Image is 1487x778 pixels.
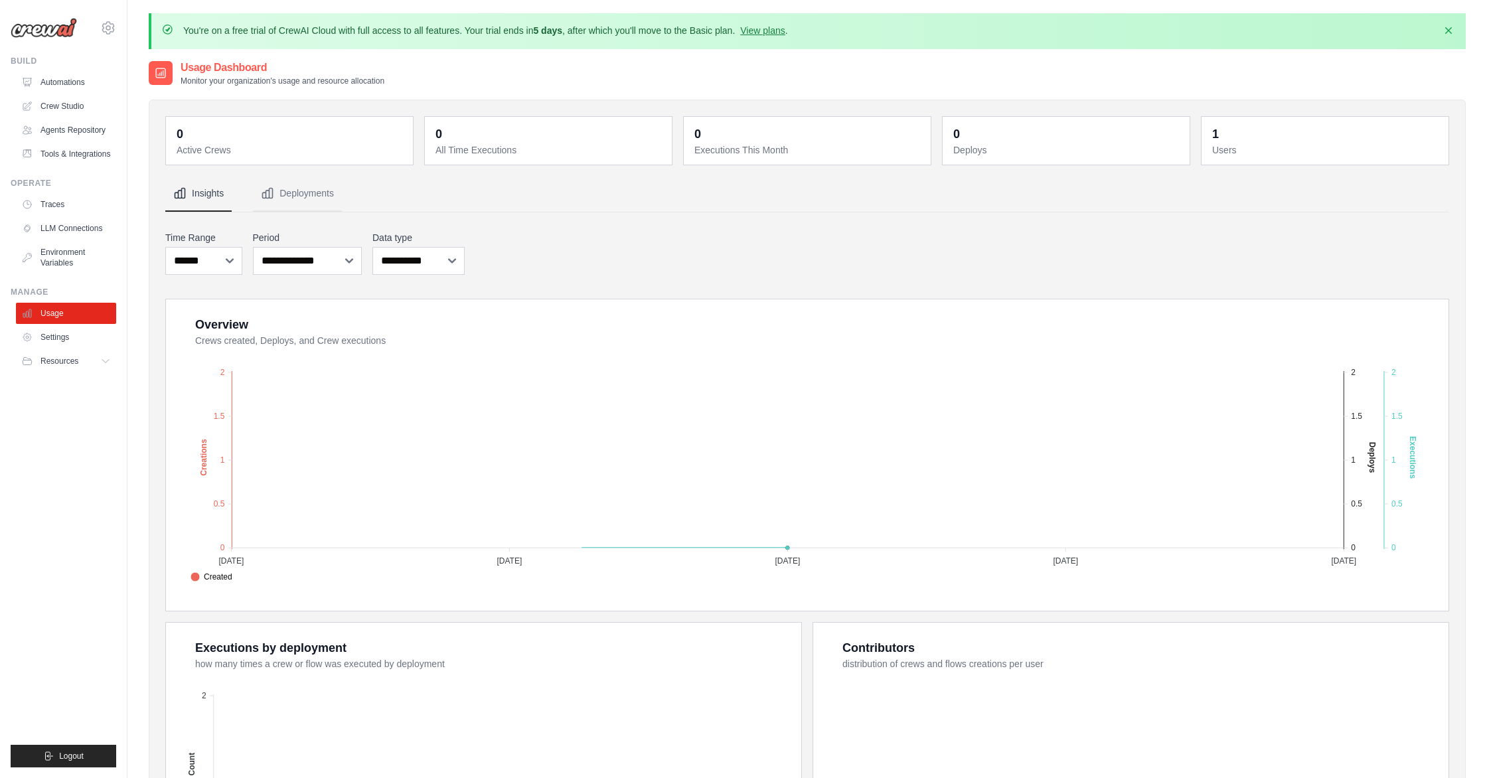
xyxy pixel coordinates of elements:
dt: Executions This Month [694,143,923,157]
label: Period [253,231,362,244]
tspan: 0 [1351,543,1356,552]
tspan: 2 [202,691,206,700]
button: Insights [165,176,232,212]
text: Creations [199,439,208,476]
a: View plans [740,25,785,36]
div: 0 [435,125,442,143]
div: Overview [195,315,248,334]
tspan: [DATE] [497,556,522,566]
tspan: 1.5 [1351,412,1362,421]
dt: Users [1212,143,1441,157]
nav: Tabs [165,176,1449,212]
tspan: 0.5 [1391,499,1403,508]
tspan: 1.5 [1391,412,1403,421]
dt: Deploys [953,143,1182,157]
button: Logout [11,745,116,767]
a: Agents Repository [16,119,116,141]
tspan: 1 [1351,455,1356,465]
tspan: 0 [220,543,225,552]
tspan: 2 [220,368,225,377]
tspan: [DATE] [1331,556,1356,566]
a: LLM Connections [16,218,116,239]
tspan: 1.5 [214,412,225,421]
tspan: [DATE] [775,556,800,566]
a: Traces [16,194,116,215]
div: Contributors [842,639,915,657]
dt: All Time Executions [435,143,664,157]
img: Logo [11,18,77,38]
label: Data type [372,231,465,244]
tspan: 0.5 [1351,499,1362,508]
a: Usage [16,303,116,324]
span: Logout [59,751,84,761]
button: Deployments [253,176,342,212]
dt: Active Crews [177,143,405,157]
a: Automations [16,72,116,93]
p: Monitor your organization's usage and resource allocation [181,76,384,86]
text: Executions [1408,436,1417,479]
div: 1 [1212,125,1219,143]
tspan: 1 [1391,455,1396,465]
a: Crew Studio [16,96,116,117]
div: Build [11,56,116,66]
div: Manage [11,287,116,297]
dt: distribution of crews and flows creations per user [842,657,1433,670]
div: 0 [694,125,701,143]
div: 0 [953,125,960,143]
tspan: 2 [1351,368,1356,377]
a: Settings [16,327,116,348]
tspan: 1 [220,455,225,465]
div: Executions by deployment [195,639,347,657]
button: Resources [16,350,116,372]
text: Deploys [1368,442,1377,473]
div: Operate [11,178,116,189]
span: Created [191,571,232,583]
a: Environment Variables [16,242,116,273]
tspan: 0 [1391,543,1396,552]
a: Tools & Integrations [16,143,116,165]
h2: Usage Dashboard [181,60,384,76]
div: 0 [177,125,183,143]
p: You're on a free trial of CrewAI Cloud with full access to all features. Your trial ends in , aft... [183,24,788,37]
tspan: [DATE] [218,556,244,566]
strong: 5 days [533,25,562,36]
dt: how many times a crew or flow was executed by deployment [195,657,785,670]
dt: Crews created, Deploys, and Crew executions [195,334,1433,347]
tspan: 2 [1391,368,1396,377]
tspan: 0.5 [214,499,225,508]
tspan: [DATE] [1053,556,1078,566]
label: Time Range [165,231,242,244]
span: Resources [40,356,78,366]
